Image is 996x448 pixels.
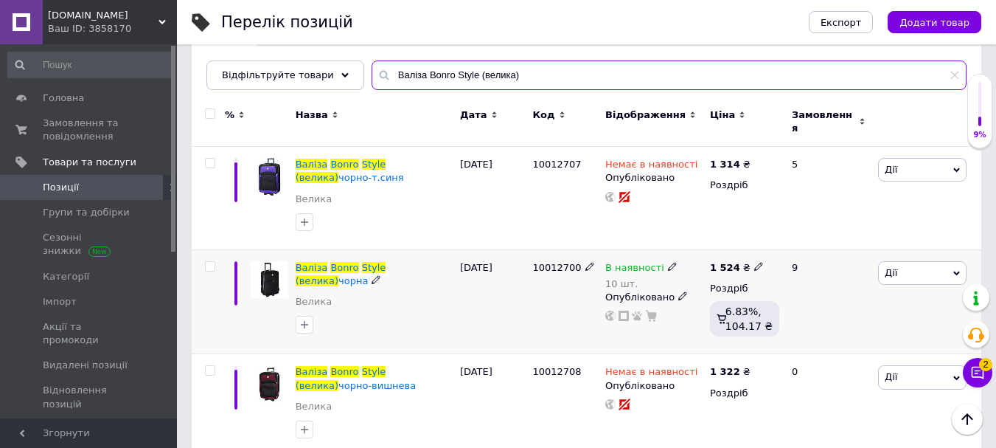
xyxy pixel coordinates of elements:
span: Style [362,159,386,170]
span: Дії [885,267,897,278]
a: ВалізаBonroStyle(велика)чорно-вишнева [296,366,417,390]
div: ₴ [710,261,764,275]
button: Експорт [809,11,874,33]
div: Опубліковано [605,171,703,185]
b: 1 322 [710,366,740,377]
span: Експорт [821,17,862,28]
span: Немає в наявності [605,159,697,174]
span: Код [532,108,554,122]
div: [DATE] [456,249,529,354]
span: Відфільтруйте товари [222,69,334,80]
span: (велика) [296,172,338,183]
span: Bonro [330,366,358,377]
div: Роздріб [710,282,779,295]
span: Bonro [330,159,358,170]
div: Опубліковано [605,291,703,304]
div: [DATE] [456,147,529,250]
input: Пошук [7,52,174,78]
div: 9% [968,130,992,140]
span: Категорії [43,270,89,283]
span: Групи та добірки [43,206,130,219]
span: Немає в наявності [605,366,697,382]
span: Замовлення та повідомлення [43,117,136,143]
span: Сезонні знижки [43,231,136,258]
span: Назва [296,108,328,122]
div: ₴ [710,365,751,379]
span: Валіза [296,159,328,170]
a: Велика [296,193,332,206]
img: Валіза Bonro Style (велика) чорна [251,261,288,299]
input: Пошук по назві позиції, артикулу і пошуковим запитам [372,61,967,90]
span: Замовлення [792,108,855,135]
span: Товари та послуги [43,156,136,169]
div: Роздріб [710,179,779,192]
span: 10012700 [532,262,581,273]
span: В наявності [605,262,664,278]
span: Позиції [43,181,79,194]
span: Bonro [330,262,358,273]
a: ВалізаBonroStyle(велика)чорно-т.синя [296,159,404,183]
button: Чат з покупцем2 [963,358,992,387]
span: Дата [460,108,487,122]
span: Валіза [296,366,328,377]
div: Опубліковано [605,379,703,393]
span: Відображення [605,108,686,122]
a: Велика [296,295,332,309]
span: % [225,108,234,122]
span: Bless-Market.prom.ua [48,9,159,22]
img: Валіза Bonro Style (велика) чорно-вишнева [251,365,288,403]
span: Акції та промокоди [43,320,136,347]
span: 10012708 [532,366,581,377]
div: Ваш ID: 3858170 [48,22,177,35]
span: Відновлення позицій [43,384,136,410]
b: 1 524 [710,262,740,273]
span: чорно-вишнева [338,380,416,391]
span: Style [362,366,386,377]
div: Перелік позицій [221,15,353,30]
div: Роздріб [710,387,779,400]
span: (велика) [296,380,338,391]
a: ВалізаBonroStyle(велика)чорна [296,262,386,286]
span: Ціна [710,108,735,122]
span: 2 [979,358,992,371]
div: 9 [783,249,874,354]
span: Дії [885,164,897,175]
img: Валіза Bonro Style (велика) чорно-т.синя [251,158,288,196]
span: Валіза [296,262,328,273]
span: Головна [43,92,84,105]
span: Видалені позиції [43,359,128,372]
div: ₴ [710,158,751,171]
button: Додати товар [888,11,981,33]
span: Дії [885,371,897,382]
div: 5 [783,147,874,250]
a: Велика [296,400,332,413]
b: 1 314 [710,159,740,170]
span: 10012707 [532,159,581,170]
span: Додати товар [899,17,969,28]
span: чорна [338,275,368,286]
span: чорно-т.синя [338,172,404,183]
div: 10 шт. [605,278,678,289]
button: Наверх [952,404,983,435]
span: (велика) [296,275,338,286]
span: Імпорт [43,295,77,309]
span: Style [362,262,386,273]
span: 6.83%, 104.17 ₴ [725,306,773,332]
